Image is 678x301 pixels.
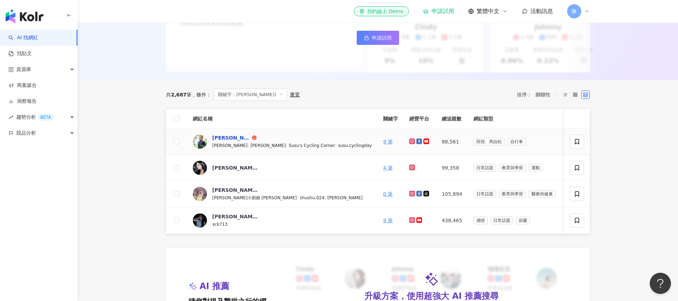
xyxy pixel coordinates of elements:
[436,181,468,207] td: 105,894
[171,92,186,98] span: 2,687
[212,143,248,148] span: [PERSON_NAME]
[338,143,372,148] span: susu.cyclingday
[436,155,468,181] td: 99,358
[166,92,191,98] div: 共 筆
[8,50,32,57] a: 找貼文
[193,134,372,149] a: KOL Avatar[PERSON_NAME])[PERSON_NAME]|[PERSON_NAME]|Susu's Cycling Corner|susu.cyclingday
[193,135,207,149] img: KOL Avatar
[212,222,227,227] span: xck713
[290,92,300,98] div: 重置
[468,109,564,129] th: 網紅類型
[383,191,393,197] a: 0 筆
[289,143,335,148] span: Susu's Cycling Corner
[474,217,488,224] span: 感情
[193,187,207,201] img: KOL Avatar
[8,115,13,120] span: rise
[436,109,468,129] th: 總追蹤數
[477,7,499,15] span: 繁體中文
[517,89,561,100] div: 排序：
[191,92,211,98] span: 條件 ：
[16,109,54,125] span: 趨勢分析
[335,142,338,148] span: |
[359,8,403,15] div: 預約線上 Demo
[212,187,258,194] div: [PERSON_NAME]
[193,213,372,228] a: KOL Avatar[PERSON_NAME]xck713
[516,217,530,224] span: 節慶
[530,8,553,14] span: 活動訊息
[193,213,207,228] img: KOL Avatar
[8,34,38,41] a: searchAI 找網紅
[300,195,325,200] span: shushu.024
[383,165,393,171] a: 4 筆
[372,35,392,41] span: 申請試用
[37,114,54,121] div: BETA
[325,195,328,200] span: |
[383,139,393,144] a: 9 筆
[16,61,31,77] span: 資源庫
[212,195,297,200] span: [PERSON_NAME]小廚娘 [PERSON_NAME]
[212,134,250,141] div: [PERSON_NAME])
[404,109,436,129] th: 經營平台
[474,164,496,172] span: 日常話題
[8,82,37,89] a: 商案媒合
[200,281,229,293] span: AI 推薦
[248,142,251,148] span: |
[187,109,377,129] th: 網紅名稱
[193,161,372,175] a: KOL Avatar[PERSON_NAME]
[436,129,468,155] td: 88,561
[16,125,36,141] span: 競品分析
[8,98,37,105] a: 洞察報告
[212,213,258,220] div: [PERSON_NAME]
[357,31,399,45] a: 申請試用
[212,164,258,171] div: [PERSON_NAME]
[383,218,393,223] a: 9 筆
[499,190,526,198] span: 教育與學習
[377,109,404,129] th: 關鍵字
[529,190,555,198] span: 醫療與健康
[572,7,577,15] span: 陳
[499,164,526,172] span: 教育與學習
[423,8,454,15] a: 申請試用
[490,217,513,224] span: 日常話題
[297,195,300,200] span: |
[214,89,287,101] span: 關鍵字：[PERSON_NAME])
[6,9,43,23] img: logo
[474,190,496,198] span: 日常話題
[650,273,671,294] iframe: Help Scout Beacon - Open
[507,138,526,146] span: 自行車
[536,89,557,100] span: 關聯性
[250,143,286,148] span: [PERSON_NAME]
[529,164,543,172] span: 運動
[286,142,289,148] span: |
[436,207,468,234] td: 438,465
[354,6,409,16] a: 預約線上 Demo
[193,161,207,175] img: KOL Avatar
[327,195,363,200] span: [PERSON_NAME]
[193,187,372,201] a: KOL Avatar[PERSON_NAME][PERSON_NAME]小廚娘 [PERSON_NAME]|shushu.024|[PERSON_NAME]
[474,138,505,146] span: 田徑、馬拉松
